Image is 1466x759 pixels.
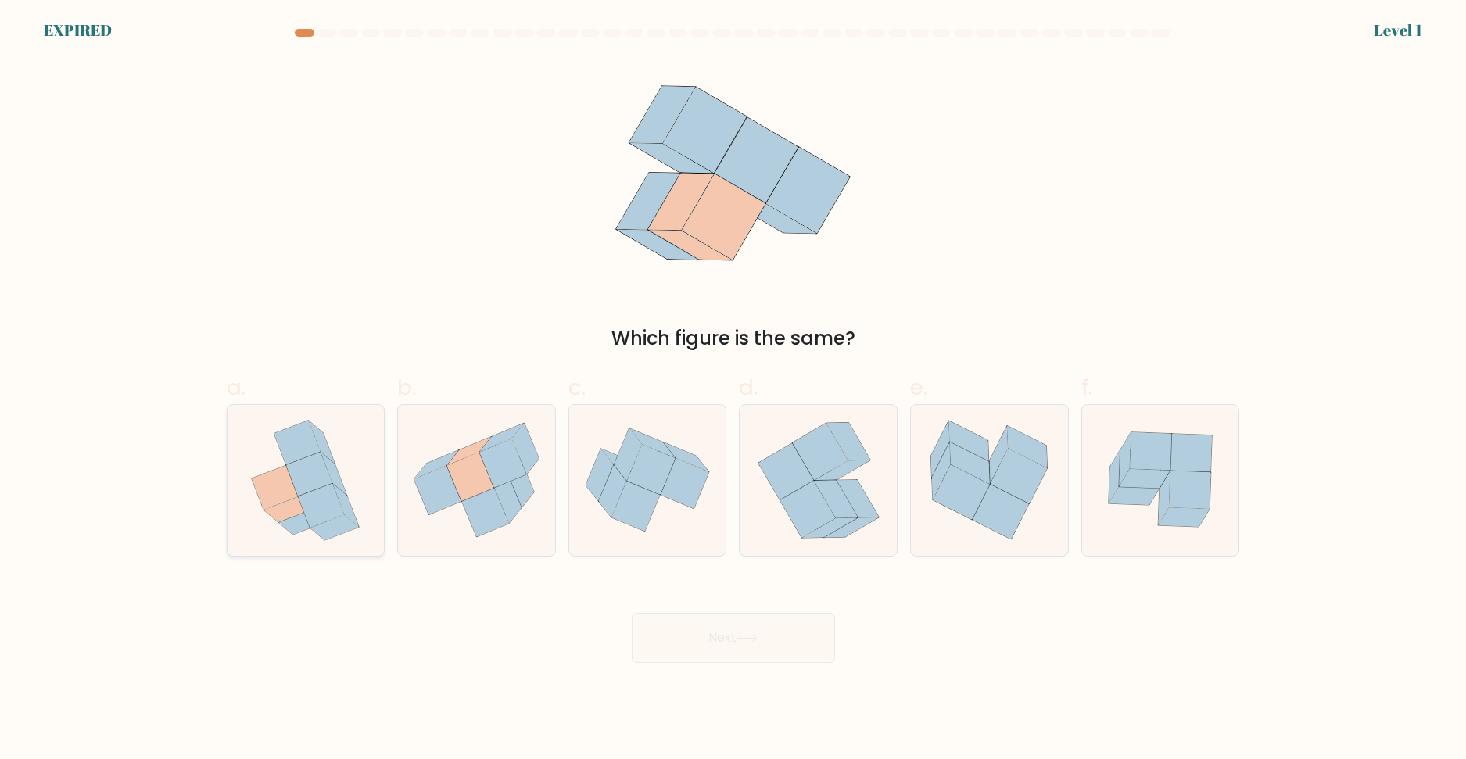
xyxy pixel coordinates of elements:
[44,19,112,42] div: EXPIRED
[236,324,1231,353] div: Which figure is the same?
[397,372,416,403] span: b.
[227,372,246,403] span: a.
[739,372,758,403] span: d.
[568,372,586,403] span: c.
[1374,19,1422,42] div: Level 1
[910,372,927,403] span: e.
[1081,372,1092,403] span: f.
